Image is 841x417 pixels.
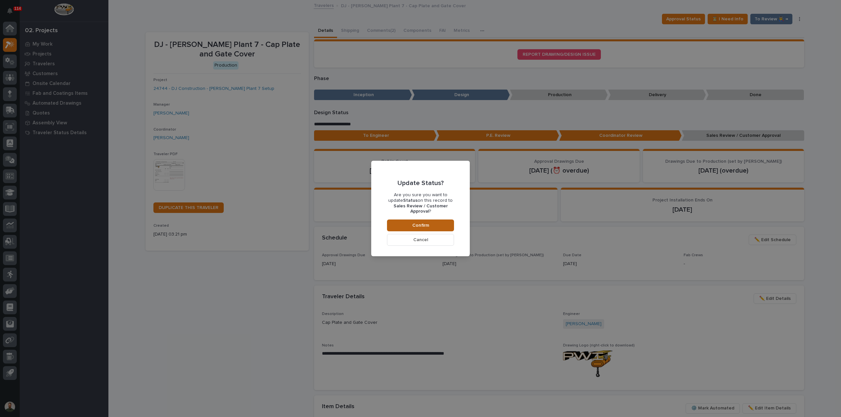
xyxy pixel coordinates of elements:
b: Status [403,198,418,203]
span: Confirm [412,222,429,228]
p: Are you sure you want to update on this record to ? [387,192,454,214]
p: Update Status? [398,179,444,187]
b: Sales Review / Customer Approval [394,204,448,214]
span: Cancel [413,237,428,243]
button: Cancel [387,234,454,246]
button: Confirm [387,219,454,231]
